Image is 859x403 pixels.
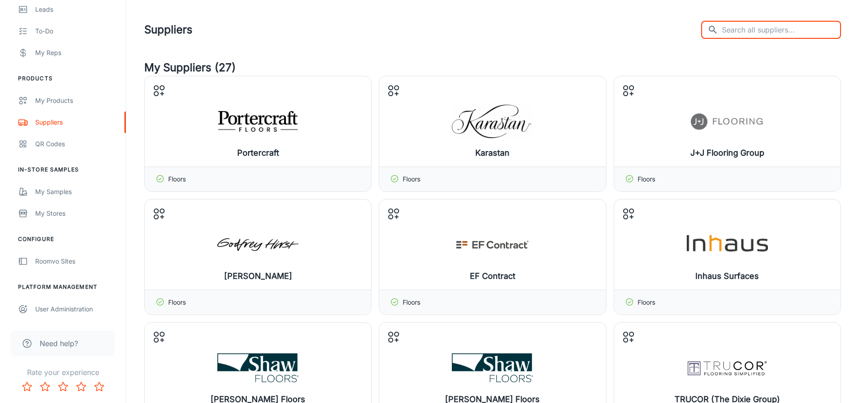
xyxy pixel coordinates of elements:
div: To-do [35,26,117,36]
button: Rate 3 star [54,378,72,396]
p: Floors [168,297,186,307]
div: My Products [35,96,117,106]
h4: My Suppliers (27) [144,60,841,76]
p: Floors [638,297,655,307]
p: Floors [638,174,655,184]
div: My Reps [35,48,117,58]
div: My Samples [35,187,117,197]
div: Suppliers [35,117,117,127]
div: QR Codes [35,139,117,149]
p: Floors [403,297,420,307]
button: Rate 1 star [18,378,36,396]
p: Floors [168,174,186,184]
h1: Suppliers [144,22,193,38]
button: Rate 4 star [72,378,90,396]
button: Rate 2 star [36,378,54,396]
p: Floors [403,174,420,184]
div: My Stores [35,208,117,218]
input: Search all suppliers... [722,21,841,39]
div: User Administration [35,304,117,314]
button: Rate 5 star [90,378,108,396]
div: Roomvo Sites [35,256,117,266]
p: Rate your experience [7,367,119,378]
div: Leads [35,5,117,14]
span: Need help? [40,338,78,349]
